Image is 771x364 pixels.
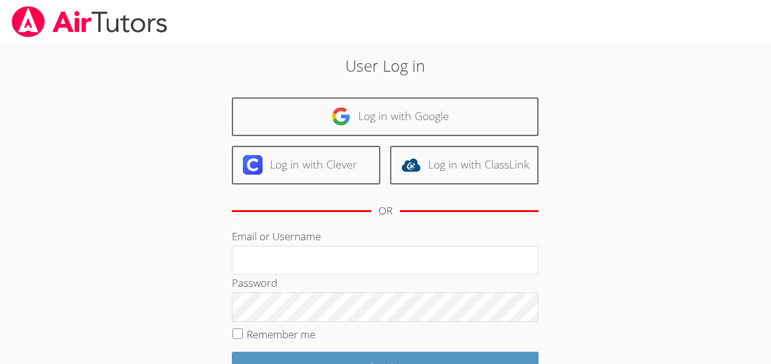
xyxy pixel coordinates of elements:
[247,327,315,341] label: Remember me
[232,276,277,290] label: Password
[10,6,169,37] img: airtutors_banner-c4298cdbf04f3fff15de1276eac7730deb9818008684d7c2e4769d2f7ddbe033.png
[331,107,351,126] img: google-logo-50288ca7cdecda66e5e0955fdab243c47b7ad437acaf1139b6f446037453330a.svg
[232,97,539,136] a: Log in with Google
[177,54,594,77] h2: User Log in
[243,155,263,175] img: clever-logo-6eab21bc6e7a338710f1a6ff85c0baf02591cd810cc4098c63d3a4b26e2feb20.svg
[390,146,539,184] a: Log in with ClassLink
[232,229,321,243] label: Email or Username
[401,155,421,175] img: classlink-logo-d6bb404cc1216ec64c9a2012d9dc4662098be43eaf13dc465df04b49fa7ab582.svg
[378,202,393,220] div: OR
[232,146,380,184] a: Log in with Clever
